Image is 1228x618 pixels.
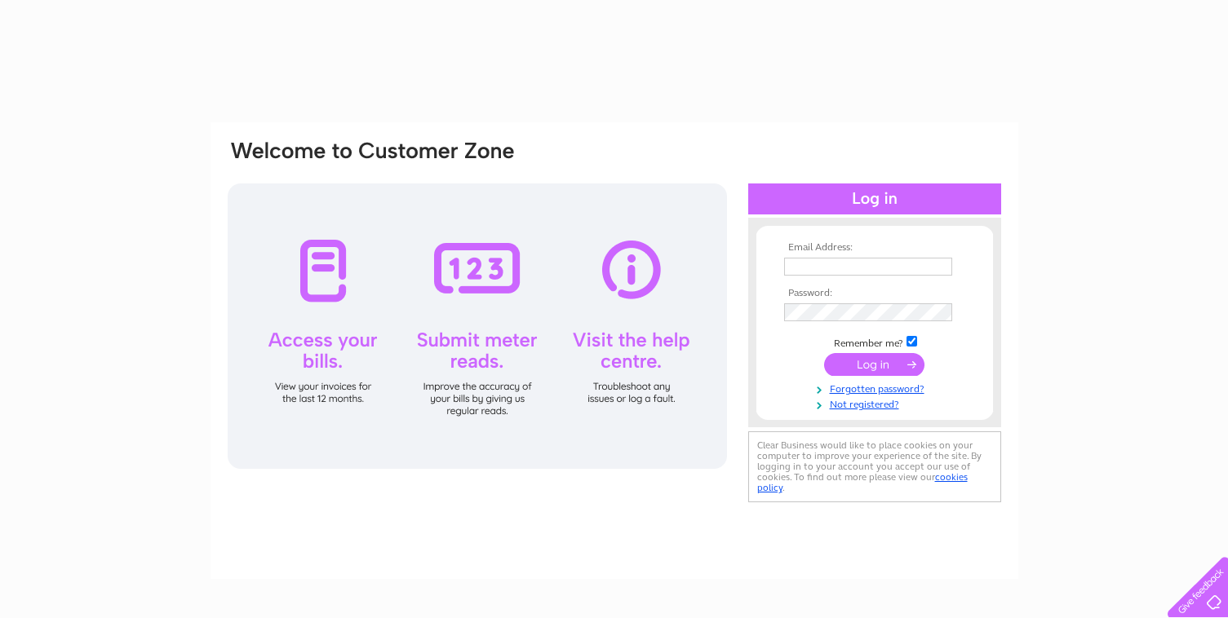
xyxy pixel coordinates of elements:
th: Email Address: [780,242,969,254]
div: Clear Business would like to place cookies on your computer to improve your experience of the sit... [748,431,1001,502]
input: Submit [824,353,924,376]
a: Forgotten password? [784,380,969,395]
td: Remember me? [780,333,969,350]
a: Not registered? [784,395,969,411]
th: Password: [780,288,969,299]
a: cookies policy [757,471,968,493]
